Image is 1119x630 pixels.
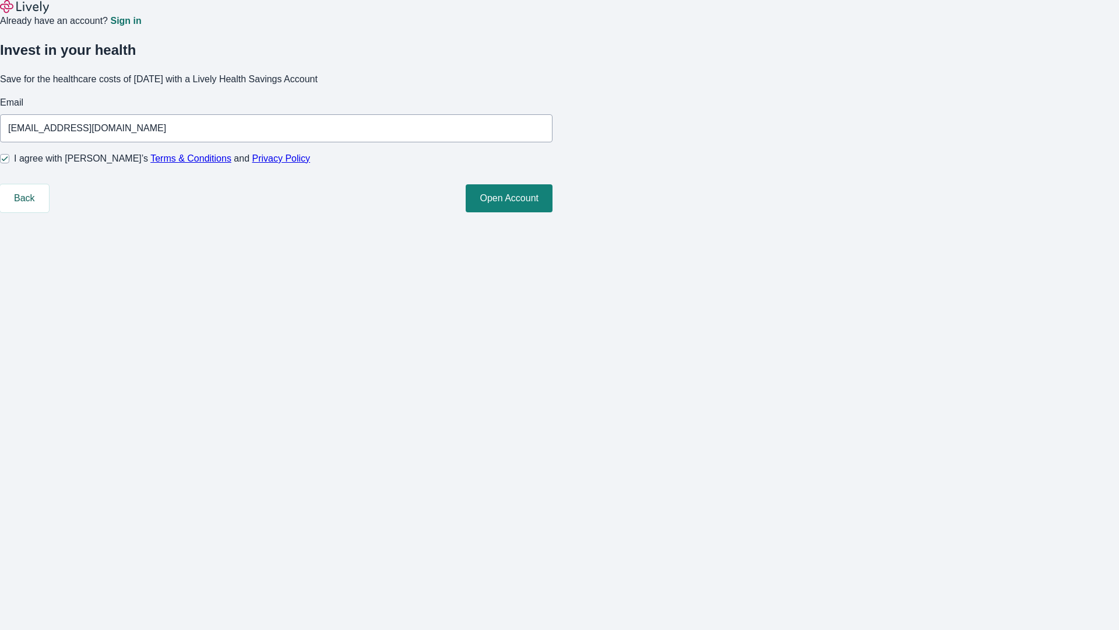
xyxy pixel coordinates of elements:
a: Terms & Conditions [150,153,231,163]
a: Privacy Policy [252,153,311,163]
span: I agree with [PERSON_NAME]’s and [14,152,310,166]
button: Open Account [466,184,553,212]
a: Sign in [110,16,141,26]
